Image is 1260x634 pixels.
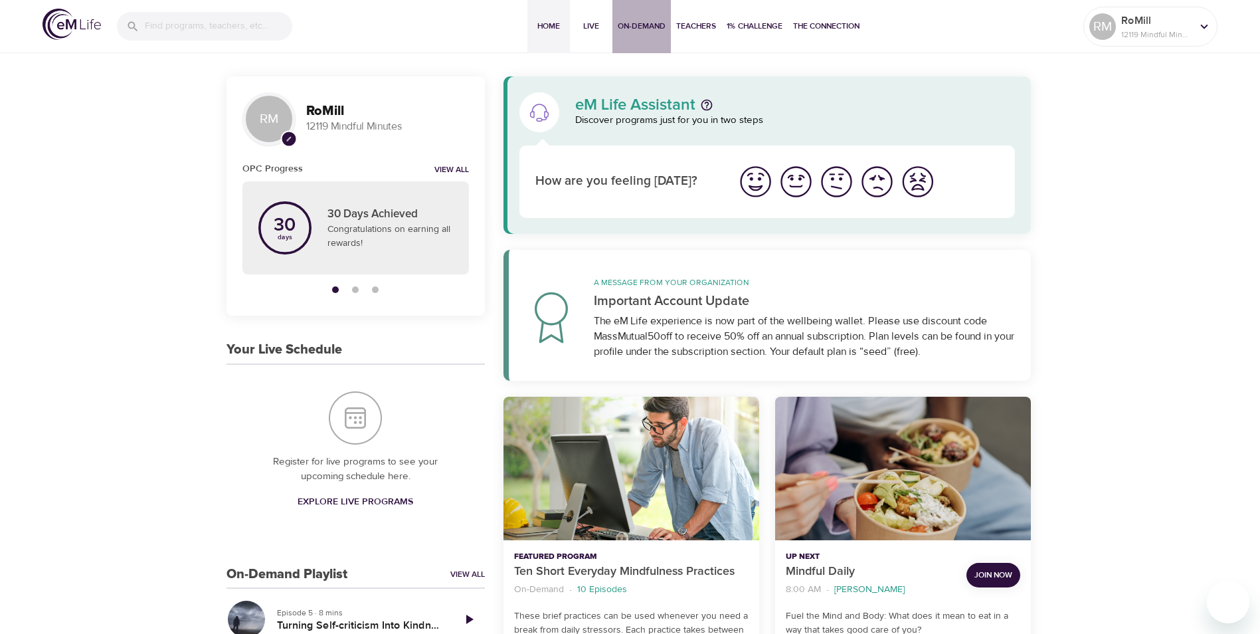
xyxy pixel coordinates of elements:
[594,276,1016,288] p: A message from your organization
[834,583,905,597] p: [PERSON_NAME]
[329,391,382,445] img: Your Live Schedule
[253,455,458,484] p: Register for live programs to see your upcoming schedule here.
[974,568,1012,582] span: Join Now
[306,119,469,134] p: 12119 Mindful Minutes
[533,19,565,33] span: Home
[775,397,1031,541] button: Mindful Daily
[327,206,453,223] p: 30 Days Achieved
[226,342,342,358] h3: Your Live Schedule
[242,161,303,176] h6: OPC Progress
[277,607,442,619] p: Episode 5 · 8 mins
[1121,13,1192,29] p: RoMill
[292,490,418,514] a: Explore Live Programs
[786,551,956,563] p: Up Next
[899,163,936,200] img: worst
[737,163,774,200] img: great
[450,569,485,580] a: View All
[503,397,759,541] button: Ten Short Everyday Mindfulness Practices
[1089,13,1116,40] div: RM
[277,619,442,633] h5: Turning Self-criticism Into Kindness
[306,104,469,119] h3: RoMill
[298,494,413,510] span: Explore Live Programs
[786,583,821,597] p: 8:00 AM
[859,163,895,200] img: bad
[514,551,749,563] p: Featured Program
[535,172,719,191] p: How are you feeling [DATE]?
[569,581,572,599] li: ·
[529,102,550,123] img: eM Life Assistant
[1207,581,1249,623] iframe: Button to launch messaging window
[786,581,956,599] nav: breadcrumb
[818,163,855,200] img: ok
[897,161,938,202] button: I'm feeling worst
[676,19,716,33] span: Teachers
[274,235,296,240] p: days
[514,583,564,597] p: On-Demand
[594,291,1016,311] p: Important Account Update
[727,19,782,33] span: 1% Challenge
[434,165,469,176] a: View all notifications
[966,563,1020,587] button: Join Now
[575,19,607,33] span: Live
[43,9,101,40] img: logo
[816,161,857,202] button: I'm feeling ok
[776,161,816,202] button: I'm feeling good
[786,563,956,581] p: Mindful Daily
[145,12,292,41] input: Find programs, teachers, etc...
[274,216,296,235] p: 30
[826,581,829,599] li: ·
[575,97,695,113] p: eM Life Assistant
[226,567,347,582] h3: On-Demand Playlist
[577,583,627,597] p: 10 Episodes
[514,563,749,581] p: Ten Short Everyday Mindfulness Practices
[575,113,1016,128] p: Discover programs just for you in two steps
[327,223,453,251] p: Congratulations on earning all rewards!
[618,19,666,33] span: On-Demand
[735,161,776,202] button: I'm feeling great
[778,163,814,200] img: good
[242,92,296,146] div: RM
[1121,29,1192,41] p: 12119 Mindful Minutes
[594,314,1016,360] div: The eM Life experience is now part of the wellbeing wallet. Please use discount code MassMutual50...
[514,581,749,599] nav: breadcrumb
[857,161,897,202] button: I'm feeling bad
[793,19,859,33] span: The Connection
